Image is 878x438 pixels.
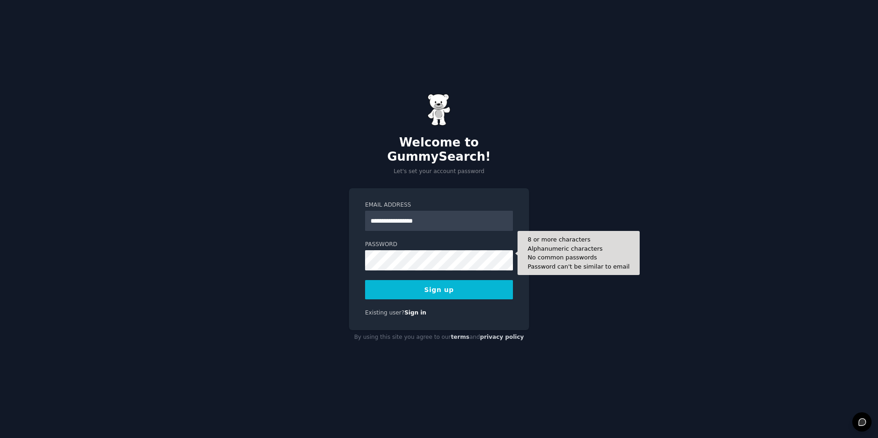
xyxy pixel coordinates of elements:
[428,94,450,126] img: Gummy Bear
[405,309,427,316] a: Sign in
[451,334,469,340] a: terms
[365,201,513,209] label: Email Address
[365,309,405,316] span: Existing user?
[480,334,524,340] a: privacy policy
[365,280,513,299] button: Sign up
[349,330,529,345] div: By using this site you agree to our and
[349,135,529,164] h2: Welcome to GummySearch!
[365,241,513,249] label: Password
[349,168,529,176] p: Let's set your account password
